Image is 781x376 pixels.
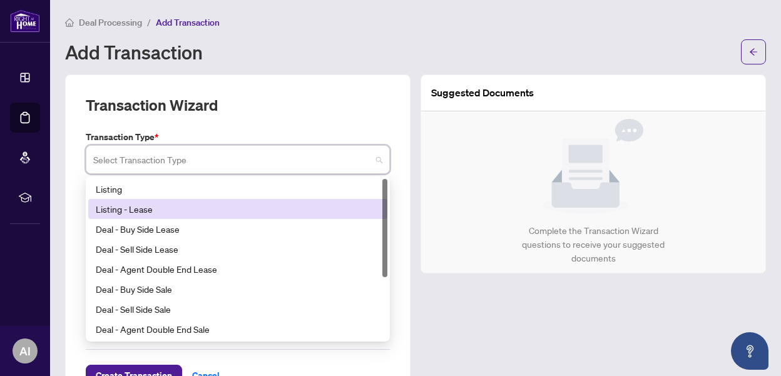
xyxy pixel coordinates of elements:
[156,17,220,28] span: Add Transaction
[88,199,387,219] div: Listing - Lease
[96,202,380,216] div: Listing - Lease
[749,48,758,56] span: arrow-left
[86,130,390,144] label: Transaction Type
[96,282,380,296] div: Deal - Buy Side Sale
[88,239,387,259] div: Deal - Sell Side Lease
[96,302,380,316] div: Deal - Sell Side Sale
[19,342,31,360] span: AI
[543,119,643,214] img: Null State Icon
[147,15,151,29] li: /
[96,322,380,336] div: Deal - Agent Double End Sale
[79,17,142,28] span: Deal Processing
[88,319,387,339] div: Deal - Agent Double End Sale
[431,85,534,101] article: Suggested Documents
[65,18,74,27] span: home
[88,259,387,279] div: Deal - Agent Double End Lease
[65,42,203,62] h1: Add Transaction
[509,224,678,265] div: Complete the Transaction Wizard questions to receive your suggested documents
[96,222,380,236] div: Deal - Buy Side Lease
[88,299,387,319] div: Deal - Sell Side Sale
[96,262,380,276] div: Deal - Agent Double End Lease
[88,279,387,299] div: Deal - Buy Side Sale
[86,95,218,115] h2: Transaction Wizard
[10,9,40,33] img: logo
[88,179,387,199] div: Listing
[731,332,768,370] button: Open asap
[96,182,380,196] div: Listing
[88,219,387,239] div: Deal - Buy Side Lease
[96,242,380,256] div: Deal - Sell Side Lease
